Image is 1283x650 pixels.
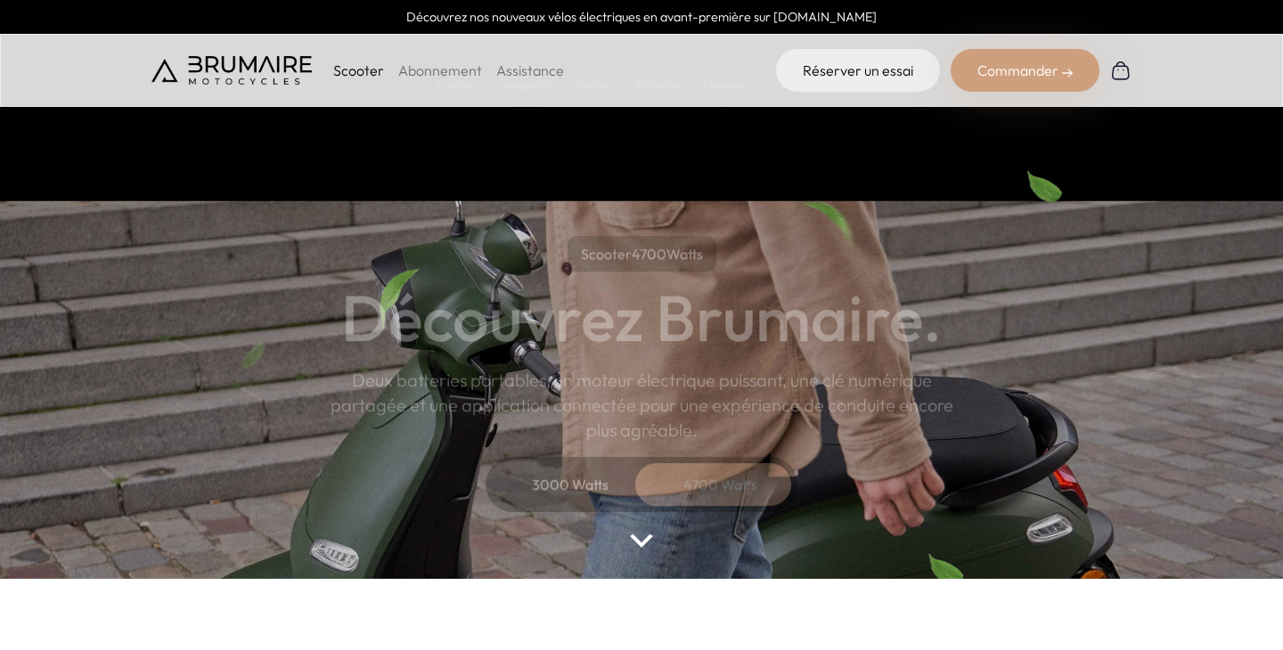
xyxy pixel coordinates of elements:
[151,56,312,85] img: Brumaire Motocycles
[330,368,953,443] p: Deux batteries portables, un moteur électrique puissant, une clé numérique partagée et une applic...
[341,286,942,350] h1: Découvrez Brumaire.
[568,236,716,272] p: Scooter Watts
[1062,68,1073,78] img: right-arrow-2.png
[632,245,666,263] span: 4700
[776,49,940,92] a: Réserver un essai
[496,61,564,79] a: Assistance
[1110,60,1132,81] img: Panier
[649,463,791,506] div: 4700 Watts
[951,49,1099,92] div: Commander
[630,534,653,548] img: arrow-bottom.png
[333,60,384,81] p: Scooter
[398,61,482,79] a: Abonnement
[499,463,641,506] div: 3000 Watts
